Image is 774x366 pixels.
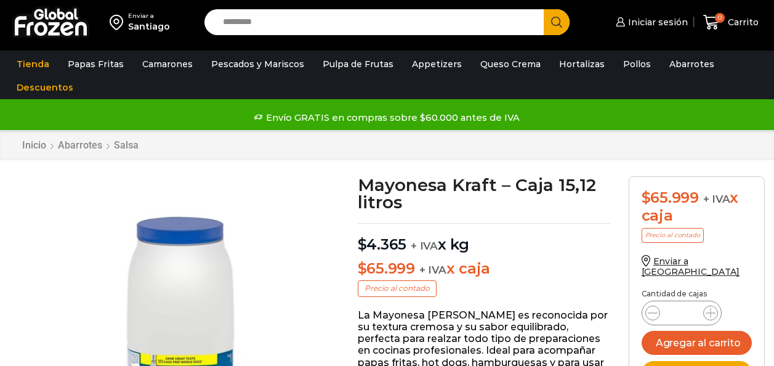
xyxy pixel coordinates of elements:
[625,16,688,28] span: Iniciar sesión
[358,260,610,278] p: x caja
[419,264,446,276] span: + IVA
[703,193,730,205] span: + IVA
[358,235,367,253] span: $
[10,76,79,99] a: Descuentos
[725,16,759,28] span: Carrito
[642,331,752,355] button: Agregar al carrito
[474,52,547,76] a: Queso Crema
[110,12,128,33] img: address-field-icon.svg
[358,259,367,277] span: $
[642,189,752,225] div: x caja
[205,52,310,76] a: Pescados y Mariscos
[136,52,199,76] a: Camarones
[642,228,704,243] p: Precio al contado
[128,20,170,33] div: Santiago
[128,12,170,20] div: Enviar a
[411,240,438,252] span: + IVA
[406,52,468,76] a: Appetizers
[670,304,693,322] input: Product quantity
[358,280,437,296] p: Precio al contado
[22,139,139,151] nav: Breadcrumb
[358,235,407,253] bdi: 4.365
[642,256,740,277] a: Enviar a [GEOGRAPHIC_DATA]
[642,290,752,298] p: Cantidad de cajas
[642,189,651,206] span: $
[10,52,55,76] a: Tienda
[358,259,415,277] bdi: 65.999
[22,139,47,151] a: Inicio
[358,223,610,254] p: x kg
[613,10,688,35] a: Iniciar sesión
[700,8,762,37] a: 0 Carrito
[113,139,139,151] a: Salsa
[62,52,130,76] a: Papas Fritas
[544,9,570,35] button: Search button
[617,52,657,76] a: Pollos
[553,52,611,76] a: Hortalizas
[715,13,725,23] span: 0
[57,139,103,151] a: Abarrotes
[316,52,400,76] a: Pulpa de Frutas
[663,52,720,76] a: Abarrotes
[642,189,699,206] bdi: 65.999
[358,176,610,211] h1: Mayonesa Kraft – Caja 15,12 litros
